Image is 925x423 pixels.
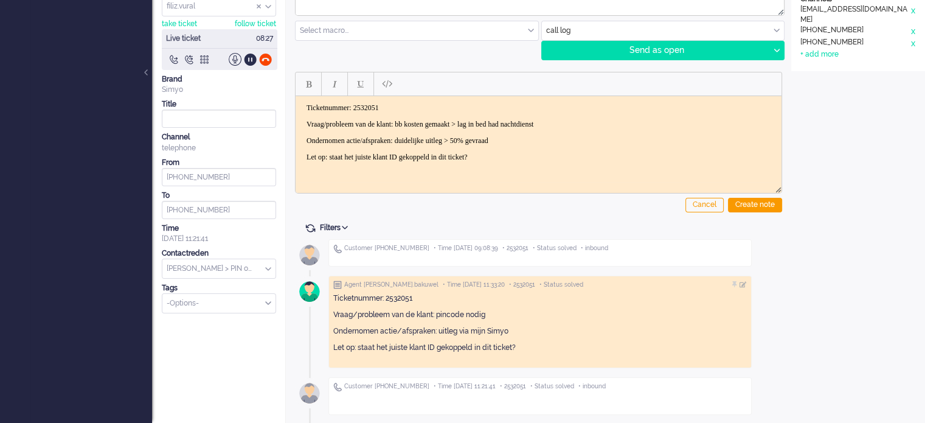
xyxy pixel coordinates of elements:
[162,283,276,293] div: Tags
[248,29,277,48] div: 08:27
[771,182,781,193] div: Resize
[333,281,342,289] img: ic_note_grey.svg
[298,74,319,94] button: Bold
[539,281,583,289] span: • Status solved
[509,281,535,289] span: • 2532051
[578,382,606,391] span: • inbound
[294,378,325,408] img: avatar
[542,41,769,60] div: Send as open
[533,244,577,253] span: • Status solved
[728,198,782,212] div: Create note
[685,198,724,212] div: Cancel
[324,74,345,94] button: Italic
[800,25,910,37] div: [PHONE_NUMBER]
[376,74,397,94] button: Paste plain text
[294,240,325,270] img: avatar
[333,310,747,320] p: Vraag/probleem van de klant: pincode nodig
[800,49,839,60] div: + add more
[162,85,276,95] div: Simyo
[162,19,197,29] div: take ticket
[296,96,781,182] iframe: Rich Text Area
[344,244,429,253] span: Customer [PHONE_NUMBER]
[434,244,498,253] span: • Time [DATE] 09:08:39
[162,248,276,259] div: Contactreden
[800,4,910,25] div: [EMAIL_ADDRESS][DOMAIN_NAME]
[162,158,276,168] div: From
[581,244,608,253] span: • inbound
[443,281,505,289] span: • Time [DATE] 11:33:20
[333,326,747,337] p: Ondernomen actie/afspraken: uitleg via mijn Simyo
[530,382,574,391] span: • Status solved
[333,343,747,353] p: Let op: staat het juiste klant ID gekoppeld in dit ticket?
[162,99,276,110] div: Title
[162,132,276,142] div: Channel
[344,281,438,289] span: Agent [PERSON_NAME].bakuwel
[162,223,276,234] div: Time
[162,223,276,244] div: [DATE] 11:21:41
[500,382,526,391] span: • 2532051
[774,4,784,15] div: Resize
[162,201,276,219] input: +31612345678
[162,29,248,48] div: Live ticket
[5,5,483,26] body: Rich Text Area. Press ALT-0 for help.
[162,74,276,85] div: Brand
[910,4,916,25] div: x
[910,25,916,37] div: x
[162,143,276,153] div: telephone
[162,293,276,313] div: Select Tags
[235,19,276,29] div: follow ticket
[350,74,371,94] button: Underline
[800,37,910,49] div: [PHONE_NUMBER]
[434,382,496,391] span: • Time [DATE] 11:21:41
[333,293,747,304] p: Ticketnummer: 2532051
[344,382,429,391] span: Customer [PHONE_NUMBER]
[294,276,325,307] img: avatar
[502,244,528,253] span: • 2532051
[162,191,276,201] div: To
[333,244,342,253] img: ic_telephone_grey.svg
[333,382,342,391] img: ic_telephone_grey.svg
[910,37,916,49] div: x
[320,223,352,232] span: Filters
